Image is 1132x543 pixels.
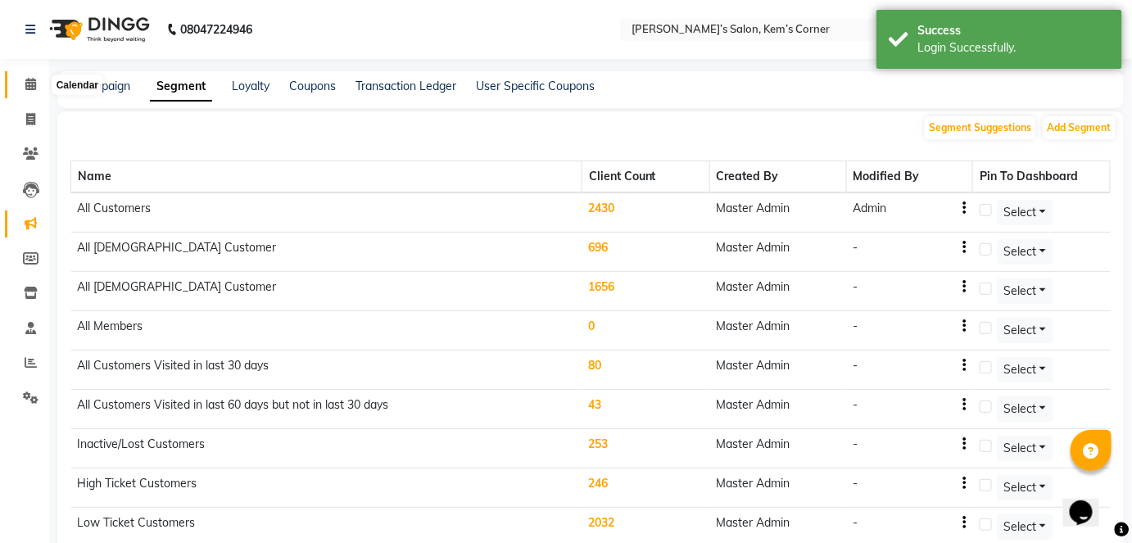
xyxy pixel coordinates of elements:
[853,318,858,335] div: -
[997,514,1054,540] button: Select
[1004,244,1037,259] span: Select
[71,192,582,233] td: All Customers
[582,311,709,351] td: 0
[997,318,1054,343] button: Select
[1004,205,1037,219] span: Select
[973,161,1111,193] th: Pin To Dashboard
[1004,441,1037,455] span: Select
[709,161,846,193] th: Created By
[42,7,154,52] img: logo
[1004,362,1037,377] span: Select
[1004,519,1037,534] span: Select
[846,161,972,193] th: Modified By
[853,278,858,296] div: -
[853,396,858,414] div: -
[853,475,858,492] div: -
[150,72,212,102] a: Segment
[997,396,1054,422] button: Select
[997,436,1054,461] button: Select
[709,192,846,233] td: Master Admin
[853,239,858,256] div: -
[709,351,846,390] td: Master Admin
[853,436,858,453] div: -
[997,239,1054,265] button: Select
[917,39,1110,57] div: Login Successfully.
[71,468,582,508] td: High Ticket Customers
[1044,116,1116,139] button: Add Segment
[709,429,846,468] td: Master Admin
[1004,401,1037,416] span: Select
[853,357,858,374] div: -
[476,79,595,93] a: User Specific Coupons
[582,233,709,272] td: 696
[1063,477,1116,527] iframe: chat widget
[582,468,709,508] td: 246
[997,200,1054,225] button: Select
[71,429,582,468] td: Inactive/Lost Customers
[180,7,252,52] b: 08047224946
[1004,323,1037,337] span: Select
[52,75,102,95] div: Calendar
[709,233,846,272] td: Master Admin
[289,79,336,93] a: Coupons
[997,475,1054,500] button: Select
[709,311,846,351] td: Master Admin
[582,390,709,429] td: 43
[582,272,709,311] td: 1656
[355,79,456,93] a: Transaction Ledger
[925,116,1035,139] button: Segment Suggestions
[232,79,269,93] a: Loyalty
[71,272,582,311] td: All [DEMOGRAPHIC_DATA] Customer
[997,357,1054,382] button: Select
[709,390,846,429] td: Master Admin
[1004,283,1037,298] span: Select
[582,192,709,233] td: 2430
[582,351,709,390] td: 80
[709,468,846,508] td: Master Admin
[853,514,858,532] div: -
[71,161,582,193] th: Name
[71,390,582,429] td: All Customers Visited in last 60 days but not in last 30 days
[71,311,582,351] td: All Members
[709,272,846,311] td: Master Admin
[582,429,709,468] td: 253
[997,278,1054,304] button: Select
[582,161,709,193] th: Client Count
[917,22,1110,39] div: Success
[853,200,886,217] div: Admin
[1004,480,1037,495] span: Select
[71,233,582,272] td: All [DEMOGRAPHIC_DATA] Customer
[71,351,582,390] td: All Customers Visited in last 30 days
